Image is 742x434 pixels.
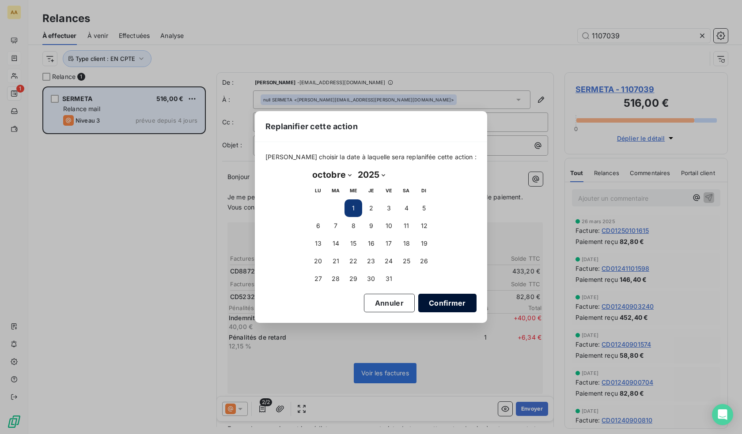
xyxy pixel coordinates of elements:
th: lundi [309,182,327,199]
span: Replanifier cette action [265,120,358,132]
button: 15 [344,235,362,252]
button: 9 [362,217,380,235]
button: 16 [362,235,380,252]
button: 14 [327,235,344,252]
button: 28 [327,270,344,288]
button: 11 [397,217,415,235]
button: 26 [415,252,433,270]
span: [PERSON_NAME] choisir la date à laquelle sera replanifée cette action : [265,153,477,161]
button: 25 [397,252,415,270]
button: 10 [380,217,397,235]
button: 20 [309,252,327,270]
button: 12 [415,217,433,235]
th: samedi [397,182,415,199]
button: Annuler [364,294,415,312]
button: 29 [344,270,362,288]
button: 18 [397,235,415,252]
button: 3 [380,199,397,217]
button: 1 [344,199,362,217]
button: 8 [344,217,362,235]
button: 7 [327,217,344,235]
button: Confirmer [418,294,477,312]
button: 5 [415,199,433,217]
th: jeudi [362,182,380,199]
div: Open Intercom Messenger [712,404,733,425]
th: mardi [327,182,344,199]
button: 24 [380,252,397,270]
button: 6 [309,217,327,235]
button: 2 [362,199,380,217]
button: 4 [397,199,415,217]
button: 23 [362,252,380,270]
button: 19 [415,235,433,252]
button: 30 [362,270,380,288]
th: dimanche [415,182,433,199]
button: 31 [380,270,397,288]
button: 17 [380,235,397,252]
button: 13 [309,235,327,252]
th: mercredi [344,182,362,199]
th: vendredi [380,182,397,199]
button: 22 [344,252,362,270]
button: 21 [327,252,344,270]
button: 27 [309,270,327,288]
